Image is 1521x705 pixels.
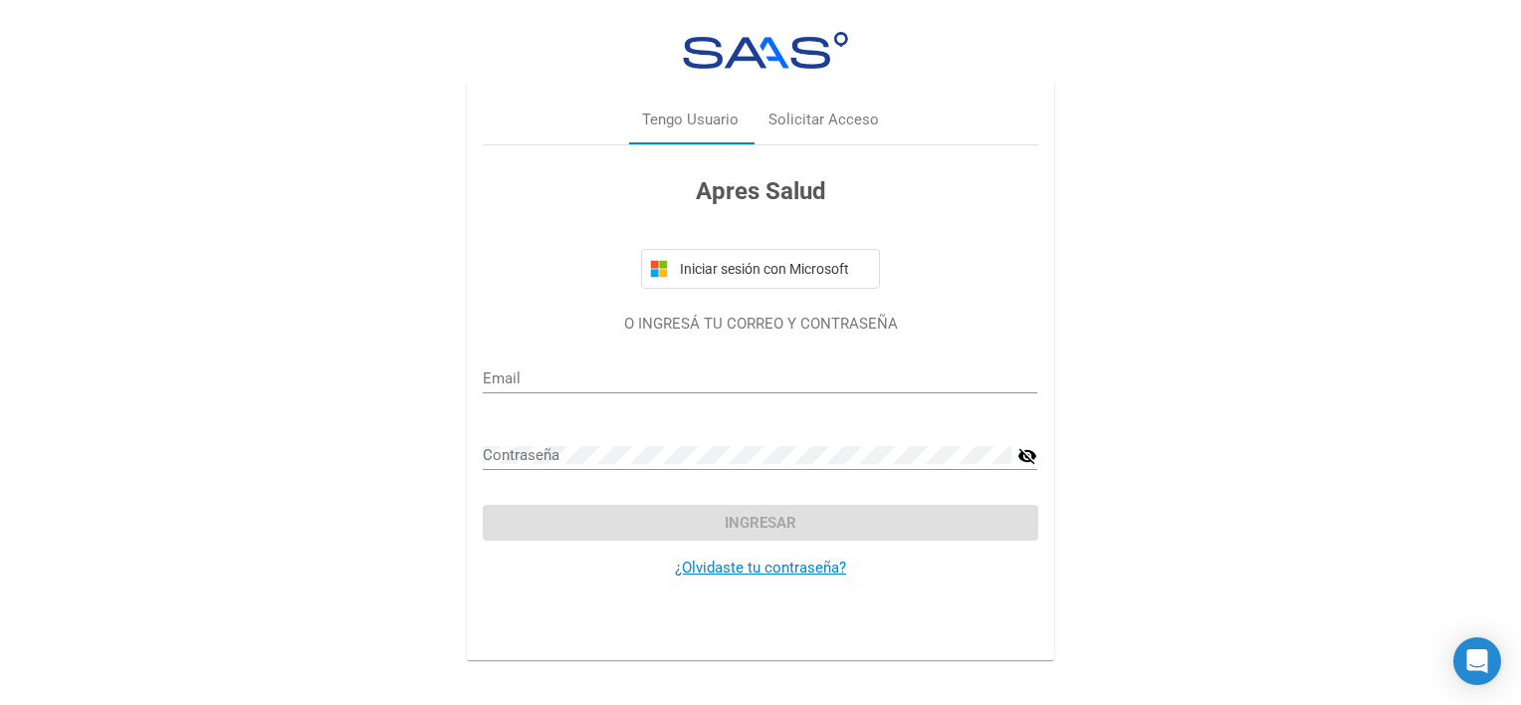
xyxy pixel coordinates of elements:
[1453,637,1501,685] div: Open Intercom Messenger
[483,313,1037,336] p: O INGRESÁ TU CORREO Y CONTRASEÑA
[768,110,879,132] div: Solicitar Acceso
[483,173,1037,209] h3: Apres Salud
[675,559,846,577] a: ¿Olvidaste tu contraseña?
[642,110,739,132] div: Tengo Usuario
[483,505,1037,541] button: Ingresar
[1017,444,1037,468] mat-icon: visibility_off
[725,514,796,532] span: Ingresar
[676,261,871,277] span: Iniciar sesión con Microsoft
[641,249,880,289] button: Iniciar sesión con Microsoft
